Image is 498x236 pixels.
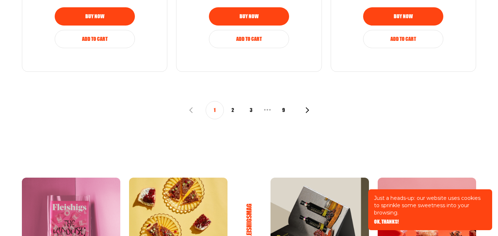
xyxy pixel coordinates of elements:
[275,101,293,119] button: 9
[209,30,289,48] button: Add to Cart
[236,36,262,42] span: Add to Cart
[209,7,289,26] button: Buy now
[206,101,224,119] button: 1
[363,30,443,48] button: Add to Cart
[374,219,399,224] button: OK, THANKS!
[394,14,413,19] span: Buy now
[260,102,275,117] span: • • •
[374,194,486,216] p: Just a heads-up: our website uses cookies to sprinkle some sweetness into your browsing.
[363,7,443,26] button: Buy now
[242,101,260,119] button: 3
[55,7,135,26] button: Buy now
[224,101,242,119] button: 2
[82,36,108,42] span: Add to Cart
[390,36,416,42] span: Add to Cart
[85,14,104,19] span: Buy now
[55,30,135,48] button: Add to Cart
[240,14,258,19] span: Buy now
